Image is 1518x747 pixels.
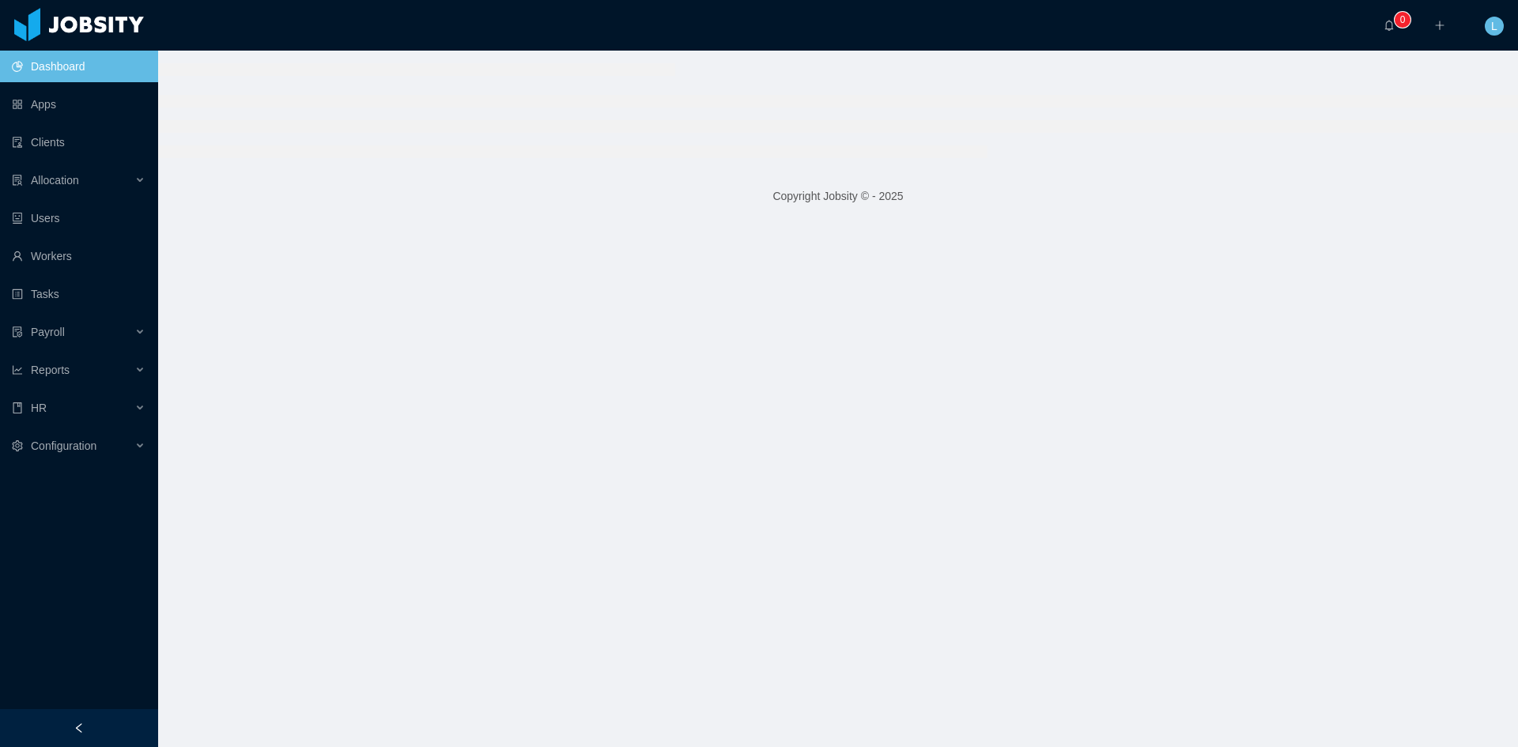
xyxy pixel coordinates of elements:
[12,126,145,158] a: icon: auditClients
[31,364,70,376] span: Reports
[12,175,23,186] i: icon: solution
[31,174,79,187] span: Allocation
[31,440,96,452] span: Configuration
[12,240,145,272] a: icon: userWorkers
[1434,20,1445,31] i: icon: plus
[31,326,65,338] span: Payroll
[12,402,23,413] i: icon: book
[12,51,145,82] a: icon: pie-chartDashboard
[12,202,145,234] a: icon: robotUsers
[158,169,1518,224] footer: Copyright Jobsity © - 2025
[12,440,23,451] i: icon: setting
[1384,20,1395,31] i: icon: bell
[1395,12,1410,28] sup: 0
[12,326,23,338] i: icon: file-protect
[12,278,145,310] a: icon: profileTasks
[31,402,47,414] span: HR
[12,89,145,120] a: icon: appstoreApps
[12,364,23,375] i: icon: line-chart
[1491,17,1497,36] span: L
